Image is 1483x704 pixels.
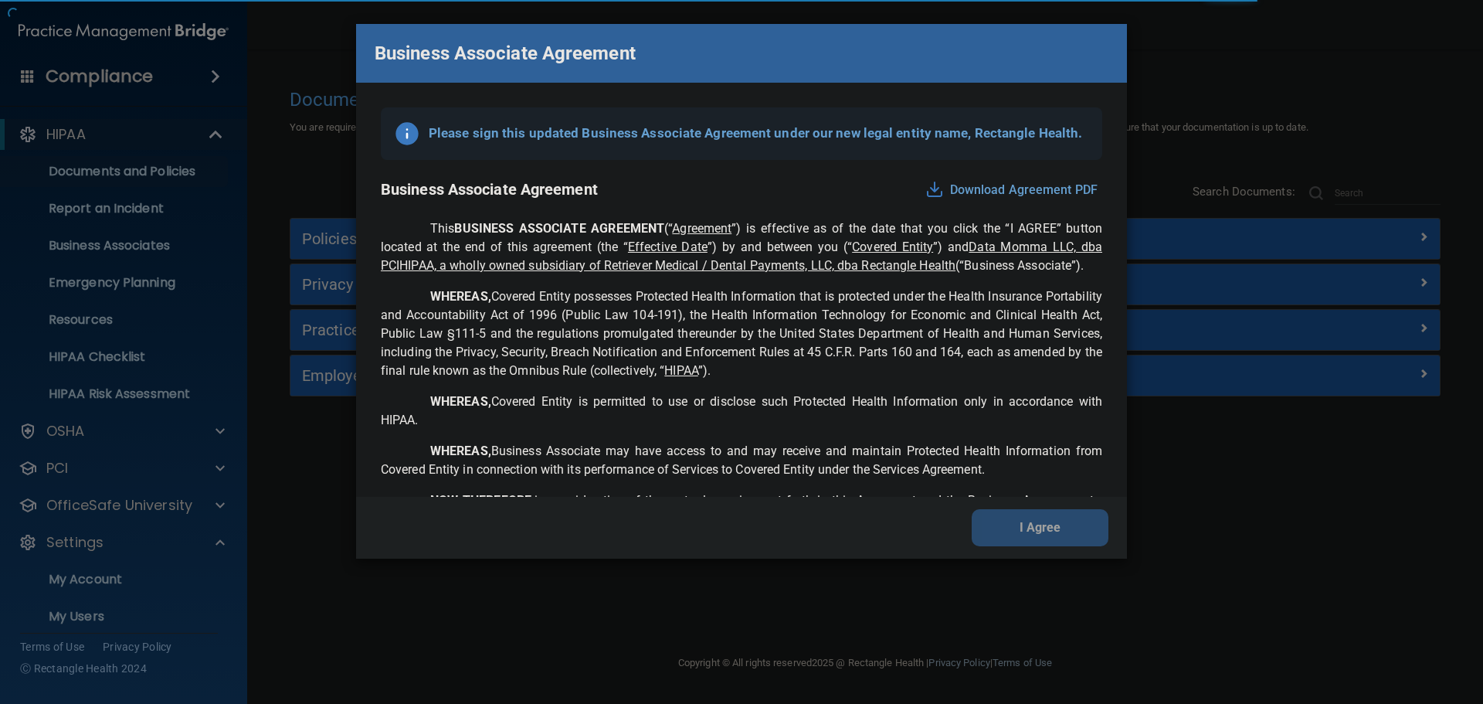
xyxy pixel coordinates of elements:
u: HIPAA [664,363,698,378]
span: BUSINESS ASSOCIATE AGREEMENT [454,221,664,236]
p: Business Associate may have access to and may receive and maintain Protected Health Information f... [381,442,1102,479]
button: Download Agreement PDF [921,178,1102,202]
span: WHEREAS, [430,289,491,304]
p: in consideration of the mutual promises set forth in this Agreement and the Business Arrangements... [381,491,1102,547]
u: Agreement [672,221,731,236]
p: Please sign this updated Business Associate Agreement under our new legal entity name, Rectangle ... [429,121,1082,145]
p: Covered Entity is permitted to use or disclose such Protected Health Information only in accordan... [381,393,1102,430]
p: This (“ ”) is effective as of the date that you click the “I AGREE” button located at the end of ... [381,219,1102,275]
p: Covered Entity possesses Protected Health Information that is protected under the Health Insuranc... [381,287,1102,380]
u: Covered Entity [852,240,933,254]
p: Business Associate Agreement [381,175,598,204]
span: NOW THEREFORE, [430,493,534,508]
span: WHEREAS, [430,444,491,458]
p: Business Associate Agreement [375,36,636,70]
u: Data Momma LLC, dba PCIHIPAA, a wholly owned subsidiary of Retriever Medical / Dental Payments, L... [381,240,1102,273]
span: WHEREAS, [430,394,491,409]
button: I Agree [972,509,1108,546]
u: Effective Date [628,240,708,254]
